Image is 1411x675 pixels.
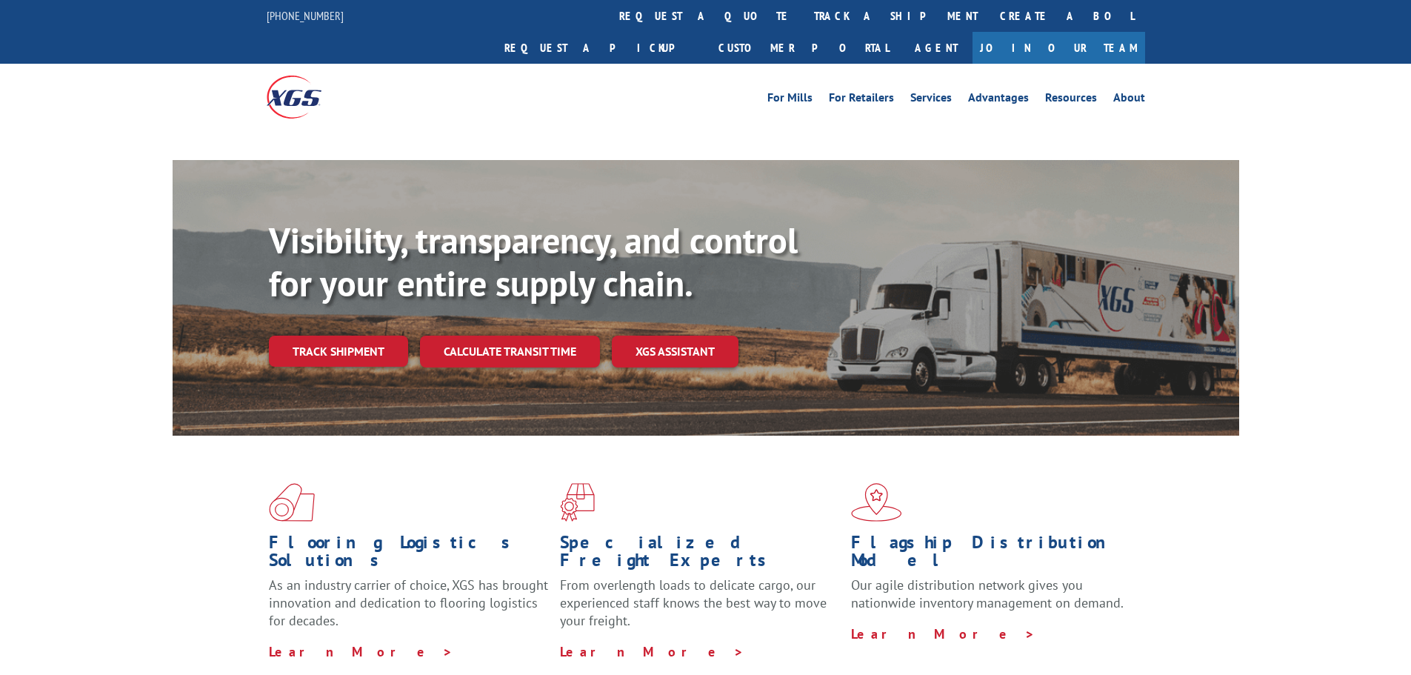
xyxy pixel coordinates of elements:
[269,533,549,576] h1: Flooring Logistics Solutions
[269,576,548,629] span: As an industry carrier of choice, XGS has brought innovation and dedication to flooring logistics...
[851,533,1131,576] h1: Flagship Distribution Model
[269,336,408,367] a: Track shipment
[612,336,738,368] a: XGS ASSISTANT
[968,92,1029,108] a: Advantages
[851,576,1124,611] span: Our agile distribution network gives you nationwide inventory management on demand.
[1113,92,1145,108] a: About
[851,625,1035,642] a: Learn More >
[269,643,453,660] a: Learn More >
[829,92,894,108] a: For Retailers
[560,643,744,660] a: Learn More >
[900,32,973,64] a: Agent
[269,217,798,306] b: Visibility, transparency, and control for your entire supply chain.
[707,32,900,64] a: Customer Portal
[560,483,595,522] img: xgs-icon-focused-on-flooring-red
[560,533,840,576] h1: Specialized Freight Experts
[910,92,952,108] a: Services
[269,483,315,522] img: xgs-icon-total-supply-chain-intelligence-red
[767,92,813,108] a: For Mills
[851,483,902,522] img: xgs-icon-flagship-distribution-model-red
[493,32,707,64] a: Request a pickup
[1045,92,1097,108] a: Resources
[267,8,344,23] a: [PHONE_NUMBER]
[420,336,600,368] a: Calculate transit time
[973,32,1145,64] a: Join Our Team
[560,576,840,642] p: From overlength loads to delicate cargo, our experienced staff knows the best way to move your fr...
